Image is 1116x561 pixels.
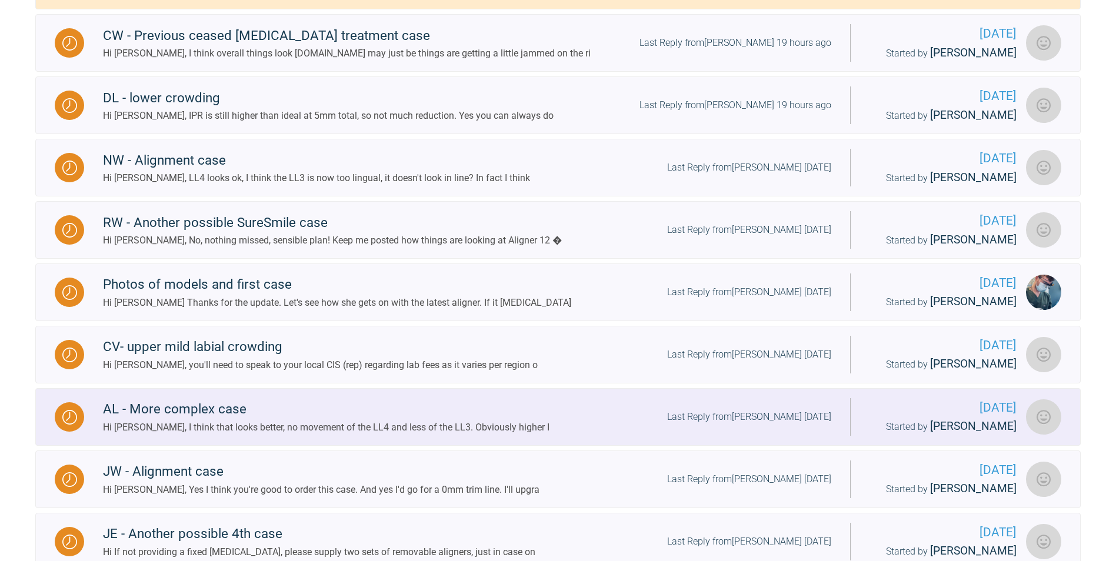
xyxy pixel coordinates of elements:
[870,336,1017,355] span: [DATE]
[35,326,1081,383] a: WaitingCV- upper mild labial crowdingHi [PERSON_NAME], you'll need to speak to your local CIS (re...
[639,35,831,51] div: Last Reply from [PERSON_NAME] 19 hours ago
[103,295,571,310] div: Hi [PERSON_NAME] Thanks for the update. Let's see how she gets on with the latest aligner. If it ...
[667,472,831,487] div: Last Reply from [PERSON_NAME] [DATE]
[62,161,77,175] img: Waiting
[103,461,539,482] div: JW - Alignment case
[870,211,1017,231] span: [DATE]
[103,46,591,61] div: Hi [PERSON_NAME], I think overall things look [DOMAIN_NAME] may just be things are getting a litt...
[1026,88,1061,123] img: Cathryn Sherlock
[62,36,77,51] img: Waiting
[1026,337,1061,372] img: Hannah Law
[870,273,1017,293] span: [DATE]
[62,410,77,425] img: Waiting
[930,233,1017,246] span: [PERSON_NAME]
[1026,462,1061,497] img: Cathryn Sherlock
[103,399,549,420] div: AL - More complex case
[667,534,831,549] div: Last Reply from [PERSON_NAME] [DATE]
[1026,25,1061,61] img: Cathryn Sherlock
[870,149,1017,168] span: [DATE]
[930,357,1017,370] span: [PERSON_NAME]
[667,160,831,175] div: Last Reply from [PERSON_NAME] [DATE]
[62,472,77,487] img: Waiting
[62,348,77,362] img: Waiting
[870,86,1017,106] span: [DATE]
[103,108,554,123] div: Hi [PERSON_NAME], IPR is still higher than ideal at 5mm total, so not much reduction. Yes you can...
[930,419,1017,433] span: [PERSON_NAME]
[667,409,831,425] div: Last Reply from [PERSON_NAME] [DATE]
[870,418,1017,436] div: Started by
[62,285,77,300] img: Waiting
[870,169,1017,187] div: Started by
[870,44,1017,62] div: Started by
[667,285,831,300] div: Last Reply from [PERSON_NAME] [DATE]
[35,76,1081,134] a: WaitingDL - lower crowdingHi [PERSON_NAME], IPR is still higher than ideal at 5mm total, so not m...
[870,106,1017,125] div: Started by
[870,231,1017,249] div: Started by
[870,460,1017,480] span: [DATE]
[639,98,831,113] div: Last Reply from [PERSON_NAME] 19 hours ago
[103,150,530,171] div: NW - Alignment case
[1026,399,1061,435] img: Cathryn Sherlock
[1026,212,1061,248] img: Cathryn Sherlock
[103,482,539,497] div: Hi [PERSON_NAME], Yes I think you're good to order this case. And yes I'd go for a 0mm trim line....
[103,336,538,358] div: CV- upper mild labial crowding
[1026,524,1061,559] img: Cathryn Sherlock
[870,398,1017,418] span: [DATE]
[103,25,591,46] div: CW - Previous ceased [MEDICAL_DATA] treatment case
[103,233,562,248] div: Hi [PERSON_NAME], No, nothing missed, sensible plan! Keep me posted how things are looking at Ali...
[35,201,1081,259] a: WaitingRW - Another possible SureSmile caseHi [PERSON_NAME], No, nothing missed, sensible plan! K...
[1026,275,1061,310] img: Thomas Dobson
[103,545,535,560] div: Hi If not providing a fixed [MEDICAL_DATA], please supply two sets of removable aligners, just in...
[930,482,1017,495] span: [PERSON_NAME]
[35,14,1081,72] a: WaitingCW - Previous ceased [MEDICAL_DATA] treatment caseHi [PERSON_NAME], I think overall things...
[930,171,1017,184] span: [PERSON_NAME]
[870,542,1017,560] div: Started by
[62,535,77,549] img: Waiting
[62,98,77,113] img: Waiting
[667,222,831,238] div: Last Reply from [PERSON_NAME] [DATE]
[930,544,1017,557] span: [PERSON_NAME]
[103,358,538,373] div: Hi [PERSON_NAME], you'll need to speak to your local CIS (rep) regarding lab fees as it varies pe...
[870,480,1017,498] div: Started by
[35,450,1081,508] a: WaitingJW - Alignment caseHi [PERSON_NAME], Yes I think you're good to order this case. And yes I...
[103,274,571,295] div: Photos of models and first case
[870,355,1017,373] div: Started by
[103,88,554,109] div: DL - lower crowding
[62,223,77,238] img: Waiting
[870,293,1017,311] div: Started by
[35,388,1081,446] a: WaitingAL - More complex caseHi [PERSON_NAME], I think that looks better, no movement of the LL4 ...
[870,24,1017,44] span: [DATE]
[667,347,831,362] div: Last Reply from [PERSON_NAME] [DATE]
[103,523,535,545] div: JE - Another possible 4th case
[930,108,1017,122] span: [PERSON_NAME]
[103,212,562,233] div: RW - Another possible SureSmile case
[103,171,530,186] div: Hi [PERSON_NAME], LL4 looks ok, I think the LL3 is now too lingual, it doesn't look in line? In f...
[930,46,1017,59] span: [PERSON_NAME]
[870,523,1017,542] span: [DATE]
[35,263,1081,321] a: WaitingPhotos of models and first caseHi [PERSON_NAME] Thanks for the update. Let's see how she g...
[930,295,1017,308] span: [PERSON_NAME]
[103,420,549,435] div: Hi [PERSON_NAME], I think that looks better, no movement of the LL4 and less of the LL3. Obviousl...
[1026,150,1061,185] img: Cathryn Sherlock
[35,139,1081,196] a: WaitingNW - Alignment caseHi [PERSON_NAME], LL4 looks ok, I think the LL3 is now too lingual, it ...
